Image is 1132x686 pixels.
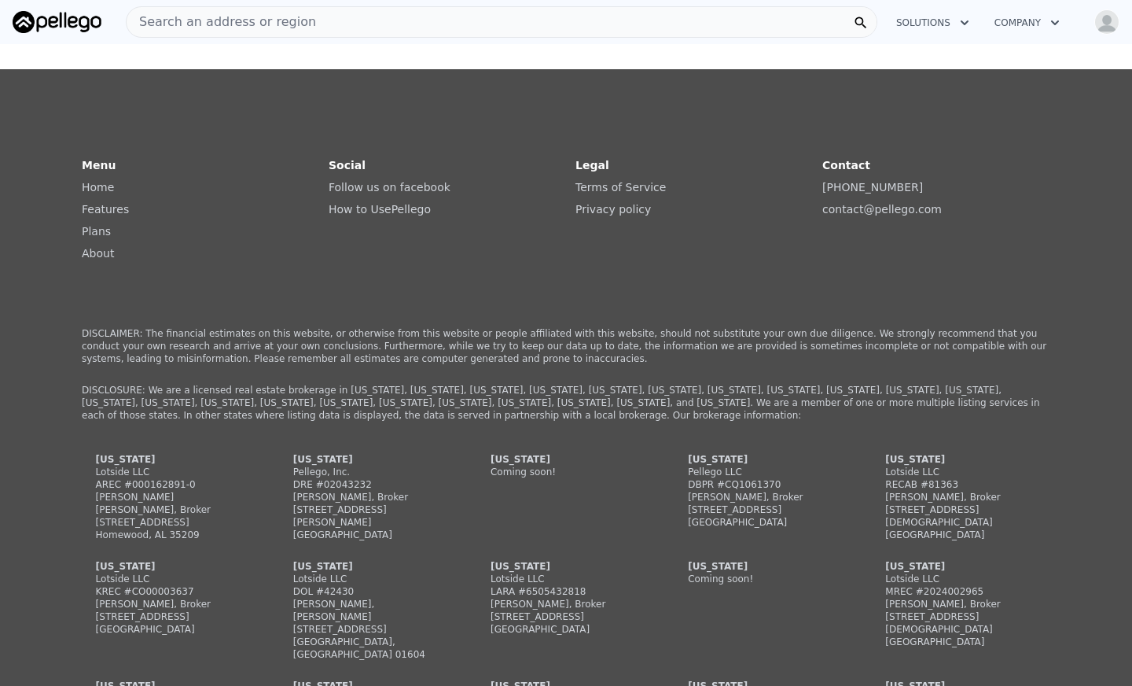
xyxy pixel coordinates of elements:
div: [PERSON_NAME], Broker [885,491,1036,503]
strong: Menu [82,159,116,171]
div: [GEOGRAPHIC_DATA] [688,516,839,529]
div: [GEOGRAPHIC_DATA] [885,529,1036,541]
strong: Contact [822,159,870,171]
div: Coming soon! [491,466,641,478]
a: Follow us on facebook [329,181,450,194]
div: [US_STATE] [885,453,1036,466]
div: Lotside LLC [491,573,641,585]
div: [GEOGRAPHIC_DATA] [885,636,1036,648]
button: Solutions [884,9,982,37]
div: [PERSON_NAME], Broker [885,598,1036,610]
div: RECAB #81363 [885,478,1036,491]
div: [GEOGRAPHIC_DATA] [491,623,641,636]
div: [GEOGRAPHIC_DATA], [GEOGRAPHIC_DATA] 01604 [293,636,444,661]
div: [STREET_ADDRESS] [293,623,444,636]
div: Lotside LLC [885,466,1036,478]
div: [US_STATE] [293,560,444,573]
a: Plans [82,225,111,238]
strong: Social [329,159,366,171]
button: Company [982,9,1072,37]
div: KREC #CO00003637 [96,585,247,598]
a: [PHONE_NUMBER] [822,181,923,194]
div: Coming soon! [688,573,839,585]
div: LARA #6505432818 [491,585,641,598]
div: Homewood, AL 35209 [96,529,247,541]
div: [US_STATE] [491,453,641,466]
div: [US_STATE] [885,560,1036,573]
a: About [82,247,114,260]
div: Lotside LLC [96,466,247,478]
img: avatar [1094,9,1119,35]
span: Search an address or region [127,13,316,31]
div: MREC #2024002965 [885,585,1036,598]
div: [GEOGRAPHIC_DATA] [96,623,247,636]
div: [US_STATE] [688,560,839,573]
div: [US_STATE] [96,453,247,466]
p: DISCLOSURE: We are a licensed real estate brokerage in [US_STATE], [US_STATE], [US_STATE], [US_ST... [82,384,1050,422]
div: [GEOGRAPHIC_DATA] [293,529,444,541]
div: Lotside LLC [293,573,444,585]
div: [PERSON_NAME], Broker [688,491,839,503]
div: [US_STATE] [688,453,839,466]
div: Pellego LLC [688,466,839,478]
a: Home [82,181,114,194]
div: Lotside LLC [885,573,1036,585]
a: Terms of Service [575,181,666,194]
a: Features [82,203,129,216]
div: AREC #000162891-0 [96,478,247,491]
div: [STREET_ADDRESS] [96,610,247,623]
a: contact@pellego.com [822,203,942,216]
a: How to UsePellego [329,203,431,216]
div: DOL #42430 [293,585,444,598]
div: [STREET_ADDRESS] [491,610,641,623]
div: [PERSON_NAME] [PERSON_NAME], Broker [96,491,247,516]
div: [PERSON_NAME], [PERSON_NAME] [293,598,444,623]
div: [STREET_ADDRESS][DEMOGRAPHIC_DATA] [885,503,1036,529]
div: [STREET_ADDRESS] [688,503,839,516]
div: DRE #02043232 [293,478,444,491]
div: Pellego, Inc. [293,466,444,478]
div: [PERSON_NAME], Broker [96,598,247,610]
div: DBPR #CQ1061370 [688,478,839,491]
div: [PERSON_NAME], Broker [491,598,641,610]
div: [US_STATE] [491,560,641,573]
div: [PERSON_NAME], Broker [293,491,444,503]
strong: Legal [575,159,609,171]
img: Pellego [13,11,101,33]
a: Privacy policy [575,203,651,216]
div: [US_STATE] [293,453,444,466]
div: Lotside LLC [96,573,247,585]
div: [STREET_ADDRESS] [96,516,247,529]
div: [US_STATE] [96,560,247,573]
div: [STREET_ADDRESS][DEMOGRAPHIC_DATA] [885,610,1036,636]
p: DISCLAIMER: The financial estimates on this website, or otherwise from this website or people aff... [82,327,1050,365]
div: [STREET_ADDRESS][PERSON_NAME] [293,503,444,529]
